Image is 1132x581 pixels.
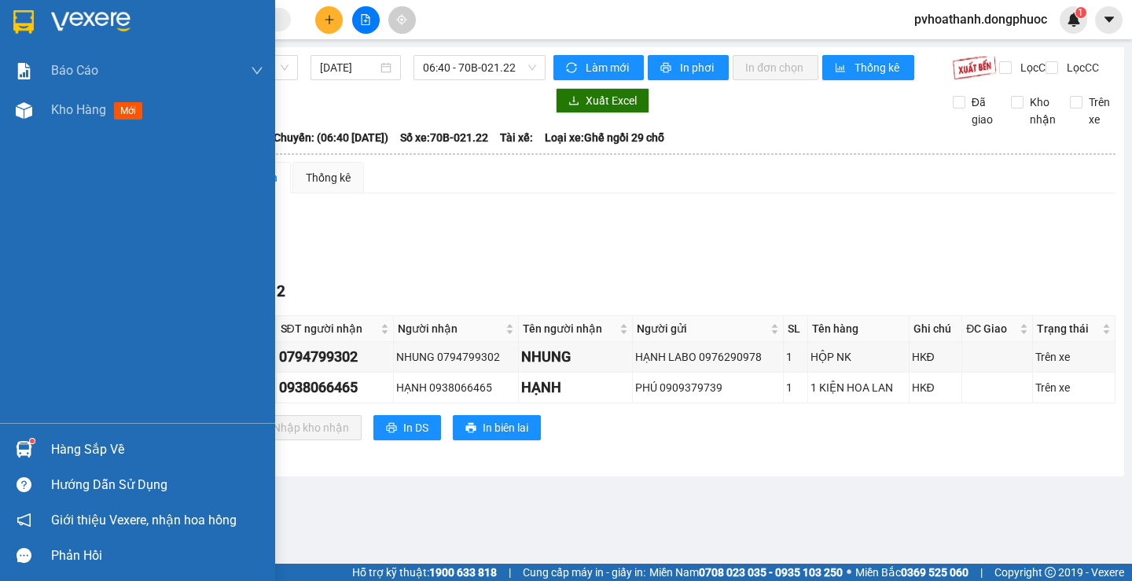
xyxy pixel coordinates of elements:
span: Người gửi [637,320,767,337]
button: file-add [352,6,380,34]
span: In phơi [680,59,716,76]
span: Thống kê [855,59,902,76]
button: printerIn biên lai [453,415,541,440]
span: Trạng thái [1037,320,1099,337]
span: Người nhận [398,320,502,337]
img: 9k= [952,55,997,80]
sup: 1 [30,439,35,443]
div: HỘP NK [810,348,906,366]
span: bar-chart [835,62,848,75]
span: Cung cấp máy in - giấy in: [523,564,645,581]
span: question-circle [17,477,31,492]
button: printerIn DS [373,415,441,440]
th: Tên hàng [808,316,909,342]
div: NHUNG 0794799302 [396,348,516,366]
span: Lọc CR [1014,59,1055,76]
span: ⚪️ [847,569,851,575]
span: down [251,64,263,77]
input: 12/08/2025 [320,59,377,76]
span: 06:40 - 70B-021.22 [423,56,536,79]
th: Ghi chú [910,316,963,342]
span: mới [114,102,142,120]
button: bar-chartThống kê [822,55,914,80]
span: aim [396,14,407,25]
span: pvhoathanh.dongphuoc [902,9,1060,29]
span: | [980,564,983,581]
span: printer [386,422,397,435]
strong: 0708 023 035 - 0935 103 250 [699,566,843,579]
img: solution-icon [16,63,32,79]
div: Hàng sắp về [51,438,263,461]
span: file-add [360,14,371,25]
div: HKĐ [912,348,960,366]
div: 1 KIỆN HOA LAN [810,379,906,396]
span: plus [324,14,335,25]
span: | [509,564,511,581]
button: aim [388,6,416,34]
span: Tên người nhận [523,320,616,337]
span: Chuyến: (06:40 [DATE]) [274,129,388,146]
img: icon-new-feature [1067,13,1081,27]
span: Trên xe [1082,94,1116,128]
strong: 0369 525 060 [901,566,968,579]
div: HẠNH [521,377,630,399]
sup: 1 [1075,7,1086,18]
span: Báo cáo [51,61,98,80]
span: copyright [1045,567,1056,578]
span: Kho hàng [51,102,106,117]
button: plus [315,6,343,34]
td: NHUNG [519,342,633,373]
div: 1 [786,348,805,366]
img: logo-vxr [13,10,34,34]
button: syncLàm mới [553,55,644,80]
span: Xuất Excel [586,92,637,109]
div: NHUNG [521,346,630,368]
img: warehouse-icon [16,102,32,119]
span: ĐC Giao [966,320,1016,337]
span: Tài xế: [500,129,533,146]
span: download [568,95,579,108]
button: downloadXuất Excel [556,88,649,113]
span: Loại xe: Ghế ngồi 29 chỗ [545,129,664,146]
span: Miền Nam [649,564,843,581]
span: Lọc CC [1060,59,1101,76]
span: Đã giao [965,94,999,128]
span: caret-down [1102,13,1116,27]
div: PHÚ 0909379739 [635,379,781,396]
span: printer [660,62,674,75]
td: HẠNH [519,373,633,403]
span: Số xe: 70B-021.22 [400,129,488,146]
button: printerIn phơi [648,55,729,80]
span: message [17,548,31,563]
div: Phản hồi [51,544,263,568]
img: warehouse-icon [16,441,32,458]
div: 0794799302 [279,346,391,368]
div: Trên xe [1035,379,1112,396]
div: HẠNH 0938066465 [396,379,516,396]
div: Hướng dẫn sử dụng [51,473,263,497]
div: Trên xe [1035,348,1112,366]
div: HẠNH LABO 0976290978 [635,348,781,366]
button: caret-down [1095,6,1123,34]
th: SL [784,316,808,342]
span: In DS [403,419,428,436]
span: Làm mới [586,59,631,76]
span: Kho nhận [1024,94,1062,128]
td: 0794799302 [277,342,394,373]
td: 0938066465 [277,373,394,403]
span: sync [566,62,579,75]
div: HKĐ [912,379,960,396]
span: In biên lai [483,419,528,436]
span: 1 [1078,7,1083,18]
span: SĐT người nhận [281,320,377,337]
span: printer [465,422,476,435]
button: In đơn chọn [733,55,818,80]
div: 0938066465 [279,377,391,399]
span: Hỗ trợ kỹ thuật: [352,564,497,581]
strong: 1900 633 818 [429,566,497,579]
div: 1 [786,379,805,396]
span: Miền Bắc [855,564,968,581]
span: notification [17,513,31,528]
div: Thống kê [306,169,351,186]
span: Giới thiệu Vexere, nhận hoa hồng [51,510,237,530]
